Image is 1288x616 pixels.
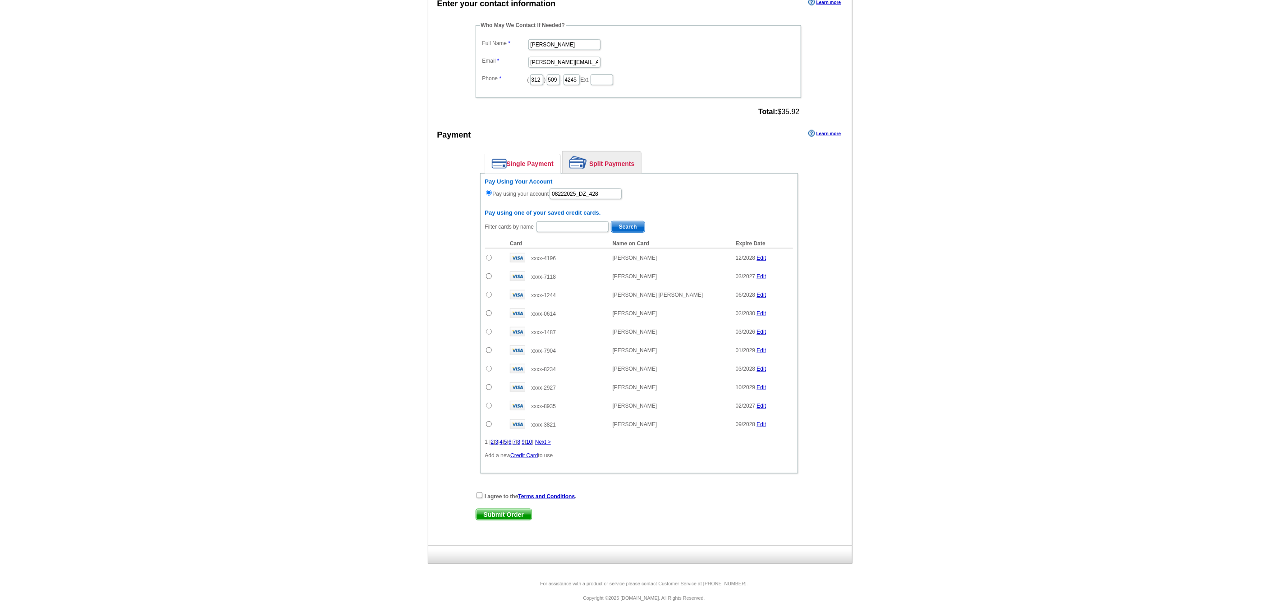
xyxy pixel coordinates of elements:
img: visa.gif [510,308,525,318]
strong: I agree to the . [485,493,577,500]
th: Name on Card [608,239,731,248]
a: Edit [757,347,766,354]
a: Edit [757,403,766,409]
span: xxxx-8935 [531,403,556,409]
span: 09/2028 [736,421,755,428]
img: visa.gif [510,290,525,299]
img: visa.gif [510,382,525,392]
p: Add a new to use [485,451,793,460]
label: Email [482,57,527,65]
iframe: LiveChat chat widget [1108,406,1288,616]
a: Edit [757,292,766,298]
span: xxxx-3821 [531,422,556,428]
span: [PERSON_NAME] [613,366,657,372]
span: 03/2026 [736,329,755,335]
img: visa.gif [510,419,525,429]
span: xxxx-2927 [531,385,556,391]
span: xxxx-7904 [531,348,556,354]
span: [PERSON_NAME] [613,403,657,409]
a: Edit [757,329,766,335]
span: xxxx-1487 [531,329,556,336]
span: [PERSON_NAME] [613,384,657,391]
a: 6 [509,439,512,445]
a: Edit [757,255,766,261]
a: 5 [504,439,507,445]
span: Search [611,221,645,232]
span: [PERSON_NAME] [613,310,657,317]
span: xxxx-7118 [531,274,556,280]
span: $35.92 [758,108,799,116]
a: Edit [757,366,766,372]
a: 8 [518,439,521,445]
a: Terms and Conditions [518,493,575,500]
img: visa.gif [510,271,525,281]
div: Pay using your account [485,178,793,200]
img: visa.gif [510,253,525,262]
span: [PERSON_NAME] [613,255,657,261]
label: Full Name [482,39,527,47]
span: Submit Order [476,509,532,520]
span: [PERSON_NAME] [613,273,657,280]
span: xxxx-0614 [531,311,556,317]
span: xxxx-8234 [531,366,556,372]
span: xxxx-4196 [531,255,556,262]
input: PO #: [550,188,622,199]
span: xxxx-1244 [531,292,556,299]
a: 9 [522,439,525,445]
h6: Pay using one of your saved credit cards. [485,209,793,216]
span: 12/2028 [736,255,755,261]
a: Edit [757,421,766,428]
span: 03/2027 [736,273,755,280]
span: 02/2027 [736,403,755,409]
span: 10/2029 [736,384,755,391]
a: 3 [495,439,498,445]
a: 4 [500,439,503,445]
span: [PERSON_NAME] [PERSON_NAME] [613,292,703,298]
th: Expire Date [731,239,793,248]
label: Phone [482,74,527,83]
a: 2 [491,439,494,445]
h6: Pay Using Your Account [485,178,793,185]
dd: ( ) - Ext. [480,72,797,86]
span: [PERSON_NAME] [613,347,657,354]
a: Single Payment [485,154,560,173]
a: Edit [757,384,766,391]
strong: Total: [758,108,777,115]
span: [PERSON_NAME] [613,329,657,335]
div: 1 | | | | | | | | | | [485,438,793,446]
div: Payment [437,129,471,141]
img: single-payment.png [492,159,507,169]
span: 01/2029 [736,347,755,354]
span: 03/2028 [736,366,755,372]
span: [PERSON_NAME] [613,421,657,428]
a: Next > [535,439,551,445]
img: visa.gif [510,364,525,373]
a: Credit Card [510,452,538,459]
legend: Who May We Contact If Needed? [480,21,566,29]
a: 7 [513,439,516,445]
img: visa.gif [510,345,525,355]
span: 06/2028 [736,292,755,298]
a: Learn more [808,130,841,137]
img: split-payment.png [569,156,587,169]
label: Filter cards by name [485,223,534,231]
span: 02/2030 [736,310,755,317]
a: Split Payments [563,152,641,173]
button: Search [611,221,645,233]
th: Card [505,239,608,248]
a: Edit [757,273,766,280]
img: visa.gif [510,401,525,410]
img: visa.gif [510,327,525,336]
a: Edit [757,310,766,317]
a: 10 [526,439,532,445]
